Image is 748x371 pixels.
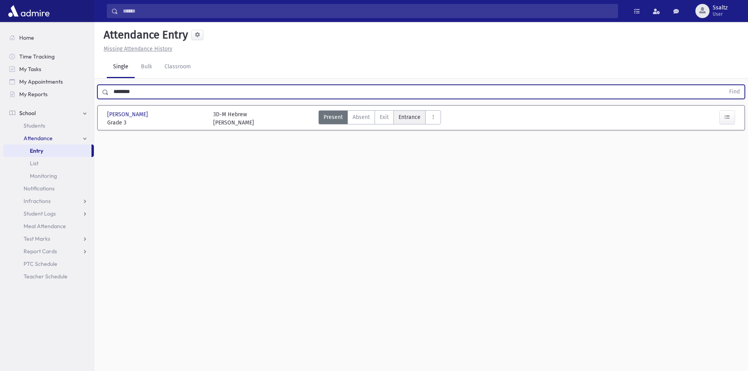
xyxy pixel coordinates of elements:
a: Student Logs [3,207,94,220]
a: List [3,157,94,170]
span: List [30,160,38,167]
span: Home [19,34,34,41]
a: My Reports [3,88,94,101]
span: Exit [380,113,389,121]
span: My Tasks [19,66,41,73]
span: Grade 3 [107,119,205,127]
button: Find [724,85,744,99]
a: Single [107,56,135,78]
a: Attendance [3,132,94,144]
div: 3D-M Hebrew [PERSON_NAME] [213,110,254,127]
a: Notifications [3,182,94,195]
span: My Appointments [19,78,63,85]
a: Classroom [158,56,197,78]
span: My Reports [19,91,48,98]
span: Student Logs [24,210,56,217]
a: Home [3,31,94,44]
span: Attendance [24,135,53,142]
a: Report Cards [3,245,94,258]
a: Entry [3,144,91,157]
a: Teacher Schedule [3,270,94,283]
span: Teacher Schedule [24,273,68,280]
span: Absent [353,113,370,121]
a: Test Marks [3,232,94,245]
span: Notifications [24,185,55,192]
a: PTC Schedule [3,258,94,270]
span: Monitoring [30,172,57,179]
span: Infractions [24,197,51,205]
a: Students [3,119,94,132]
span: [PERSON_NAME] [107,110,150,119]
div: AttTypes [318,110,441,127]
a: Bulk [135,56,158,78]
span: Meal Attendance [24,223,66,230]
span: Time Tracking [19,53,55,60]
a: Infractions [3,195,94,207]
span: Entry [30,147,43,154]
span: School [19,110,36,117]
span: User [713,11,728,17]
span: Test Marks [24,235,50,242]
span: PTC Schedule [24,260,57,267]
a: My Tasks [3,63,94,75]
a: Meal Attendance [3,220,94,232]
img: AdmirePro [6,3,51,19]
span: Students [24,122,45,129]
a: Missing Attendance History [101,46,172,52]
span: Present [324,113,343,121]
u: Missing Attendance History [104,46,172,52]
span: Entrance [399,113,421,121]
input: Search [118,4,618,18]
a: My Appointments [3,75,94,88]
a: Monitoring [3,170,94,182]
span: Ssaltz [713,5,728,11]
h5: Attendance Entry [101,28,188,42]
a: School [3,107,94,119]
span: Report Cards [24,248,57,255]
a: Time Tracking [3,50,94,63]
